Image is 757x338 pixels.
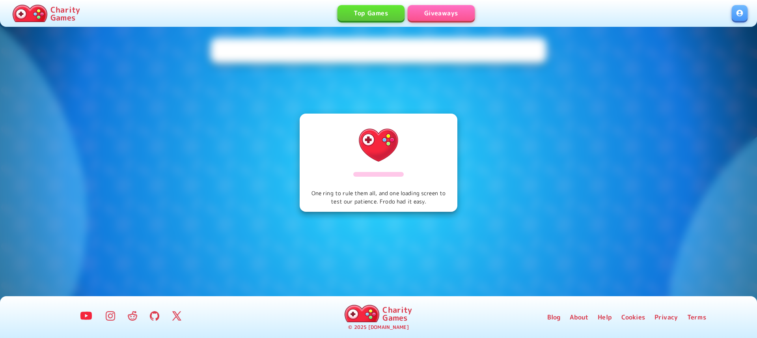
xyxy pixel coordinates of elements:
[13,5,47,22] img: Charity.Games
[345,305,379,322] img: Charity.Games
[408,5,475,21] a: Giveaways
[547,312,561,322] a: Blog
[337,5,405,21] a: Top Games
[654,312,678,322] a: Privacy
[687,312,706,322] a: Terms
[341,303,415,324] a: Charity Games
[50,6,80,21] p: Charity Games
[172,311,181,321] img: Twitter Logo
[570,312,588,322] a: About
[382,306,412,321] p: Charity Games
[128,311,137,321] img: Reddit Logo
[106,311,115,321] img: Instagram Logo
[621,312,645,322] a: Cookies
[9,3,83,24] a: Charity Games
[348,324,408,331] p: © 2025 [DOMAIN_NAME]
[598,312,612,322] a: Help
[150,311,159,321] img: GitHub Logo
